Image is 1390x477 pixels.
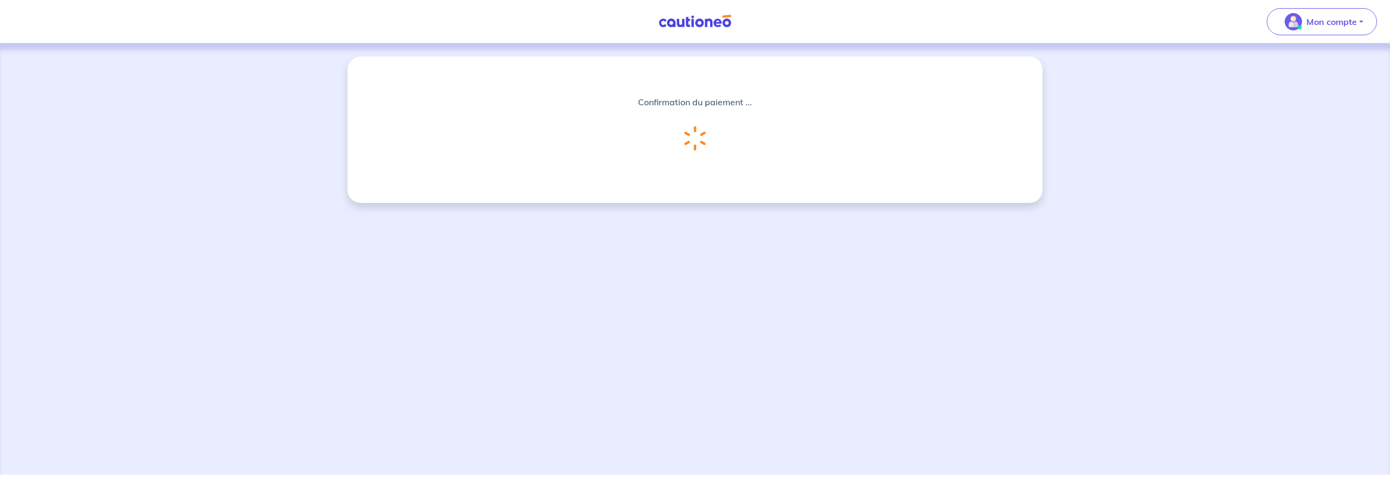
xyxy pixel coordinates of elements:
img: illu_account_valid_menu.svg [1285,13,1302,30]
p: Confirmation du paiement ... [638,96,752,109]
p: Mon compte [1306,15,1357,28]
img: loading-spinner [684,126,706,151]
img: Cautioneo [654,15,736,28]
button: illu_account_valid_menu.svgMon compte [1267,8,1377,35]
